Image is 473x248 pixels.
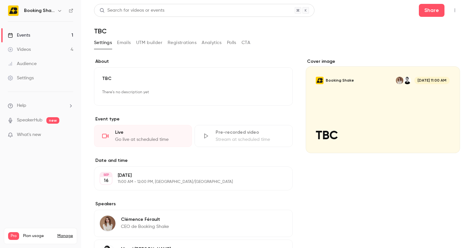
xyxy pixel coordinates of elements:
[118,179,258,185] p: 11:00 AM - 12:00 PM, [GEOGRAPHIC_DATA]/[GEOGRAPHIC_DATA]
[94,201,293,207] label: Speakers
[102,75,285,82] p: TBC
[57,233,73,239] a: Manage
[100,7,164,14] div: Search for videos or events
[17,102,26,109] span: Help
[94,58,293,65] label: About
[23,233,53,239] span: Plan usage
[8,46,31,53] div: Videos
[94,27,460,35] h1: TBC
[8,102,73,109] li: help-dropdown-opener
[8,75,34,81] div: Settings
[24,7,54,14] h6: Booking Shake
[306,58,460,153] section: Cover image
[136,38,162,48] button: UTM builder
[195,125,292,147] div: Pre-recorded videoStream at scheduled time
[121,223,169,230] p: CEO de Booking Shake
[102,87,285,97] p: There's no description yet
[17,131,41,138] span: What's new
[227,38,236,48] button: Polls
[8,32,30,39] div: Events
[94,116,293,122] p: Event type
[17,117,42,124] a: SpeakerHub
[115,129,184,136] div: Live
[8,61,37,67] div: Audience
[94,210,293,237] div: Clémence FéraultClémence FéraultCEO de Booking Shake
[202,38,222,48] button: Analytics
[118,172,258,179] p: [DATE]
[216,129,284,136] div: Pre-recorded video
[419,4,444,17] button: Share
[8,232,19,240] span: Pro
[117,38,131,48] button: Emails
[104,177,109,184] p: 16
[94,38,112,48] button: Settings
[46,117,59,124] span: new
[121,216,169,223] p: Clémence Férault
[100,216,115,231] img: Clémence Férault
[115,136,184,143] div: Go live at scheduled time
[216,136,284,143] div: Stream at scheduled time
[306,58,460,65] label: Cover image
[94,125,192,147] div: LiveGo live at scheduled time
[168,38,196,48] button: Registrations
[242,38,250,48] button: CTA
[8,6,18,16] img: Booking Shake
[100,173,112,177] div: SEP
[94,157,293,164] label: Date and time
